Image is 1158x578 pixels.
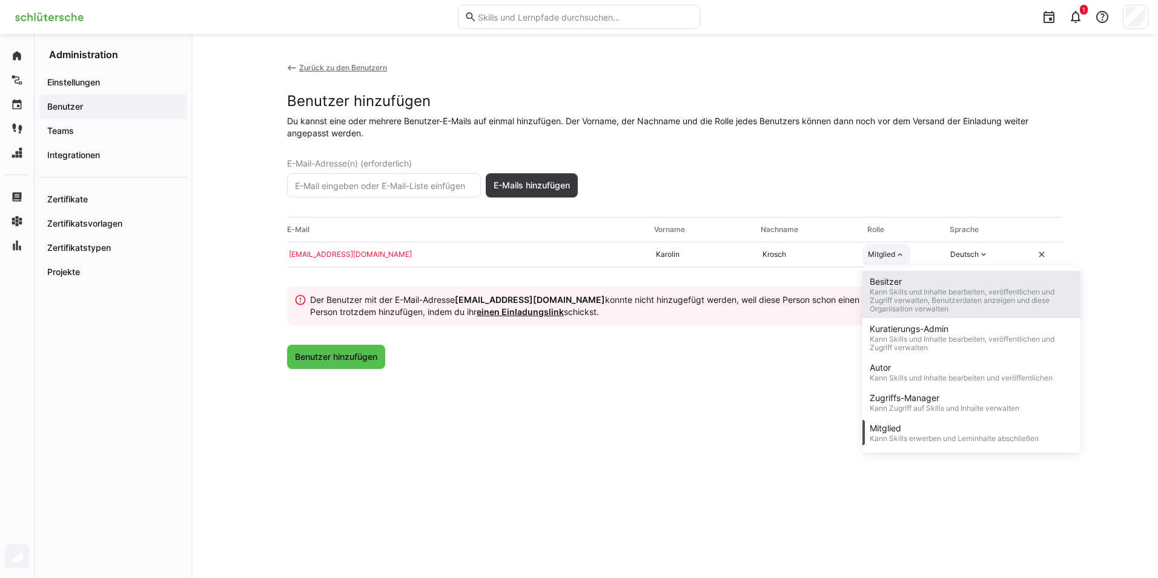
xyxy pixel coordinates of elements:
[287,92,1062,110] div: Benutzer hinzufügen
[761,250,857,259] input: Nachname hinzufügen
[870,362,1053,374] div: Autor
[299,63,387,73] div: Zurück zu den Benutzern
[870,392,1019,404] div: Zugriffs-Manager
[477,307,564,317] a: einen Einladungslink
[870,404,1019,413] div: Kann Zugriff auf Skills und Inhalte verwalten
[288,250,644,259] input: E-Mail hinzufügen
[950,250,979,259] span: Deutsch
[294,180,474,191] input: E-Mail eingeben oder E-Mail-Liste einfügen
[287,115,1062,139] div: Du kannst eine oder mehrere Benutzer-E-Mails auf einmal hinzufügen. Der Vorname, der Nachname und...
[870,374,1053,382] div: Kann Skills und Inhalte bearbeiten und veröffentlichen
[870,288,1073,313] div: Kann Skills und Inhalte bearbeiten, veröffentlichen und Zugriff verwalten, Benutzerdaten anzeigen...
[492,179,572,191] span: E-Mails hinzufügen
[870,276,1073,288] div: Besitzer
[310,294,1044,317] span: Der Benutzer mit der E-Mail-Adresse konnte nicht hinzugefügt werden, weil diese Person schon eine...
[950,225,1022,234] span: Sprache
[868,250,895,259] div: Mitglied
[455,294,605,305] strong: [EMAIL_ADDRESS][DOMAIN_NAME]
[654,225,751,234] span: Vorname
[655,250,750,259] input: Vorname hinzufügen
[287,345,385,369] button: Benutzer hinzufügen
[293,351,379,363] span: Benutzer hinzufügen
[1082,6,1085,13] span: 1
[867,225,940,234] span: Rolle
[761,225,858,234] span: Nachname
[477,12,693,22] input: Skills und Lernpfade durchsuchen…
[870,335,1073,352] div: Kann Skills und Inhalte bearbeiten, veröffentlichen und Zugriff verwalten
[486,173,578,198] button: E-Mails hinzufügen
[870,434,1039,443] div: Kann Skills erwerben und Lerninhalte abschließen
[870,422,1039,434] div: Mitglied
[870,323,1073,335] div: Kuratierungs-Admin
[287,225,644,234] span: E-Mail
[287,159,412,168] span: E-Mail-Adresse(n) (erforderlich)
